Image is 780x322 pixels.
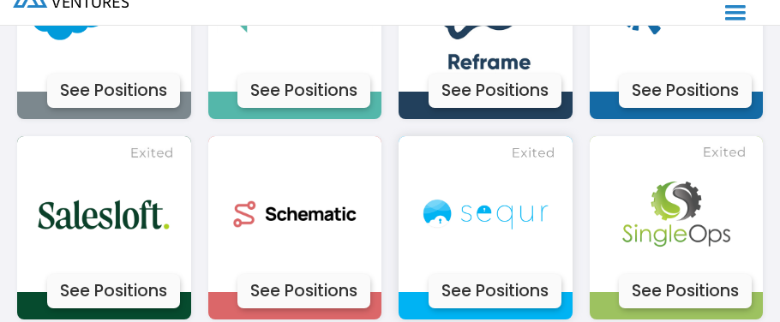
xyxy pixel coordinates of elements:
a: Actively LearnSee Positions [590,136,764,319]
div: See Positions [429,274,561,308]
div: See Positions [237,74,370,108]
div: See Positions [619,274,752,308]
img: Actively Learn [217,136,373,292]
div: See Positions [429,74,561,108]
a: Actively LearnSee Positions [208,136,382,319]
a: Actively LearnSee Positions [399,136,573,319]
img: Actively Learn [407,136,563,292]
div: See Positions [47,74,180,108]
div: See Positions [619,74,752,108]
div: See Positions [47,274,180,308]
img: Actively Learn [598,136,754,292]
a: Actively LearnSee Positions [17,136,191,319]
img: Actively Learn [26,136,182,292]
div: See Positions [237,274,370,308]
